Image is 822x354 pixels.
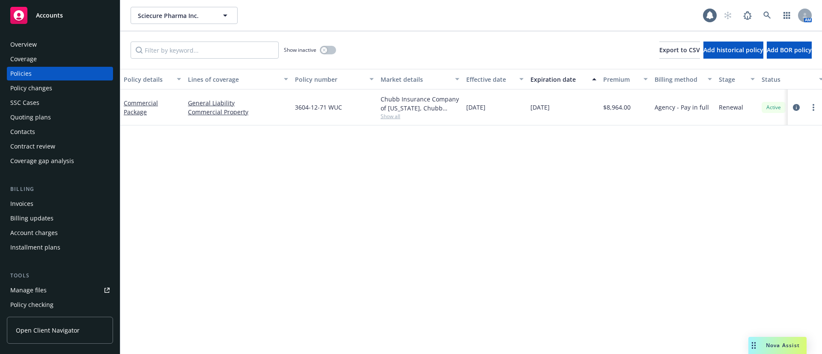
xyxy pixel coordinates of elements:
a: circleInformation [791,102,801,113]
button: Nova Assist [748,337,807,354]
a: Switch app [778,7,795,24]
a: Report a Bug [739,7,756,24]
a: Manage files [7,283,113,297]
div: Policy number [295,75,364,84]
a: Billing updates [7,211,113,225]
div: Billing method [655,75,703,84]
span: Agency - Pay in full [655,103,709,112]
div: Invoices [10,197,33,211]
span: 3604-12-71 WUC [295,103,342,112]
div: Contract review [10,140,55,153]
div: Billing updates [10,211,54,225]
span: Sciecure Pharma Inc. [138,11,212,20]
a: Commercial Package [124,99,158,116]
a: Quoting plans [7,110,113,124]
div: Manage files [10,283,47,297]
div: Policy details [124,75,172,84]
button: Export to CSV [659,42,700,59]
div: Chubb Insurance Company of [US_STATE], Chubb Group [381,95,459,113]
input: Filter by keyword... [131,42,279,59]
a: Policies [7,67,113,80]
div: Expiration date [530,75,587,84]
button: Policy number [292,69,377,89]
div: Policy changes [10,81,52,95]
span: Export to CSV [659,46,700,54]
button: Market details [377,69,463,89]
span: Add historical policy [703,46,763,54]
div: Lines of coverage [188,75,279,84]
a: Policy checking [7,298,113,312]
button: Expiration date [527,69,600,89]
a: more [808,102,819,113]
a: Start snowing [719,7,736,24]
span: Renewal [719,103,743,112]
div: Account charges [10,226,58,240]
a: Overview [7,38,113,51]
span: Show all [381,113,459,120]
a: Invoices [7,197,113,211]
a: Contract review [7,140,113,153]
button: Stage [715,69,758,89]
span: Accounts [36,12,63,19]
div: Stage [719,75,745,84]
span: $8,964.00 [603,103,631,112]
span: [DATE] [466,103,485,112]
span: Add BOR policy [767,46,812,54]
div: Contacts [10,125,35,139]
span: [DATE] [530,103,550,112]
div: Coverage [10,52,37,66]
span: Show inactive [284,46,316,54]
button: Premium [600,69,651,89]
button: Lines of coverage [185,69,292,89]
div: SSC Cases [10,96,39,110]
div: Market details [381,75,450,84]
div: Drag to move [748,337,759,354]
div: Billing [7,185,113,193]
button: Policy details [120,69,185,89]
button: Add BOR policy [767,42,812,59]
a: Policy changes [7,81,113,95]
a: Contacts [7,125,113,139]
button: Billing method [651,69,715,89]
a: Search [759,7,776,24]
div: Installment plans [10,241,60,254]
a: Accounts [7,3,113,27]
div: Effective date [466,75,514,84]
button: Sciecure Pharma Inc. [131,7,238,24]
button: Effective date [463,69,527,89]
a: Installment plans [7,241,113,254]
a: Coverage gap analysis [7,154,113,168]
a: General Liability [188,98,288,107]
div: Policies [10,67,32,80]
a: Account charges [7,226,113,240]
span: Active [765,104,782,111]
span: Nova Assist [766,342,800,349]
div: Quoting plans [10,110,51,124]
div: Overview [10,38,37,51]
a: Commercial Property [188,107,288,116]
span: Open Client Navigator [16,326,80,335]
div: Policy checking [10,298,54,312]
div: Coverage gap analysis [10,154,74,168]
a: Coverage [7,52,113,66]
div: Premium [603,75,638,84]
div: Tools [7,271,113,280]
button: Add historical policy [703,42,763,59]
a: SSC Cases [7,96,113,110]
div: Status [762,75,814,84]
